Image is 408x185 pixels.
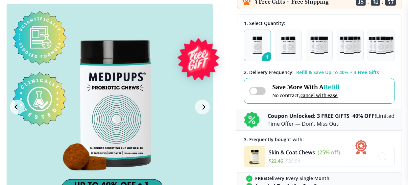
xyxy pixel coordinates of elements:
[195,100,210,115] button: Next Image
[310,37,328,54] img: Pack of 3 - Natural Dog Supplements
[10,100,25,115] button: Previous Image
[244,69,294,75] span: 2 . Delivery Frequency:
[244,30,271,61] button: 1
[296,69,379,75] span: Refill & Save Up To 40% + 3 Free Gifts
[281,37,296,54] img: Pack of 2 - Natural Dog Supplements
[340,37,360,54] img: Pack of 4 - Natural Dog Supplements
[369,37,394,54] img: Pack of 5 - Natural Dog Supplements
[300,92,338,98] span: cancel with ease
[272,83,340,91] span: Save More With A
[269,158,283,164] span: $ 22.46
[324,83,340,91] span: Refill
[262,52,275,65] span: 1
[244,20,395,26] div: 1. Select Quantity:
[244,146,265,167] img: Skin & Coat Chews - Medipups
[244,136,304,143] span: 3 . Frequently bought with:
[252,37,263,54] img: Pack of 1 - Natural Dog Supplements
[268,112,395,128] p: + Limited Time Offer — Don’t Miss Out!
[318,149,340,156] span: (25% off)
[272,92,340,98] span: No contract,
[269,149,315,156] span: Skin & Coat Chews
[255,175,266,181] strong: FREE
[286,158,300,164] span: $ 29.94
[268,112,349,119] b: Coupon Unlocked: 3 FREE GIFTS
[255,175,329,181] span: Delivery Every Single Month
[352,112,376,119] b: 40% OFF!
